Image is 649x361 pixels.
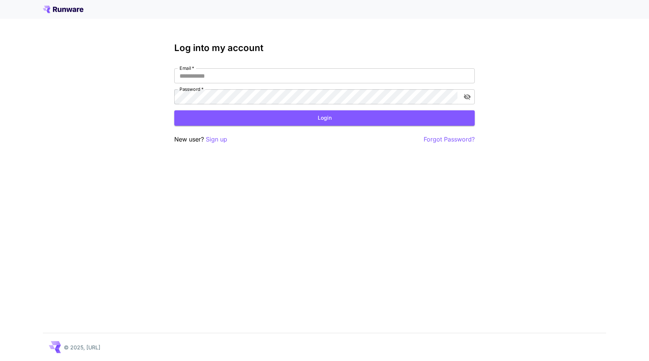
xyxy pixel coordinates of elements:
[180,65,194,71] label: Email
[174,135,227,144] p: New user?
[64,343,100,351] p: © 2025, [URL]
[460,90,474,104] button: toggle password visibility
[174,110,475,126] button: Login
[424,135,475,144] button: Forgot Password?
[180,86,204,92] label: Password
[174,43,475,53] h3: Log into my account
[206,135,227,144] button: Sign up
